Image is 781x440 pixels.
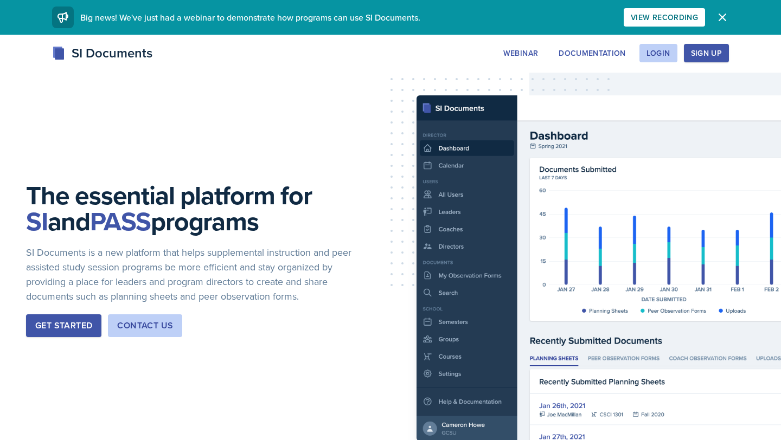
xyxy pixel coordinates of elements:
[639,44,677,62] button: Login
[35,319,92,332] div: Get Started
[646,49,670,57] div: Login
[52,43,152,63] div: SI Documents
[691,49,722,57] div: Sign Up
[80,11,420,23] span: Big news! We've just had a webinar to demonstrate how programs can use SI Documents.
[631,13,698,22] div: View Recording
[624,8,705,27] button: View Recording
[684,44,729,62] button: Sign Up
[559,49,626,57] div: Documentation
[503,49,538,57] div: Webinar
[26,314,101,337] button: Get Started
[552,44,633,62] button: Documentation
[496,44,545,62] button: Webinar
[117,319,173,332] div: Contact Us
[108,314,182,337] button: Contact Us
